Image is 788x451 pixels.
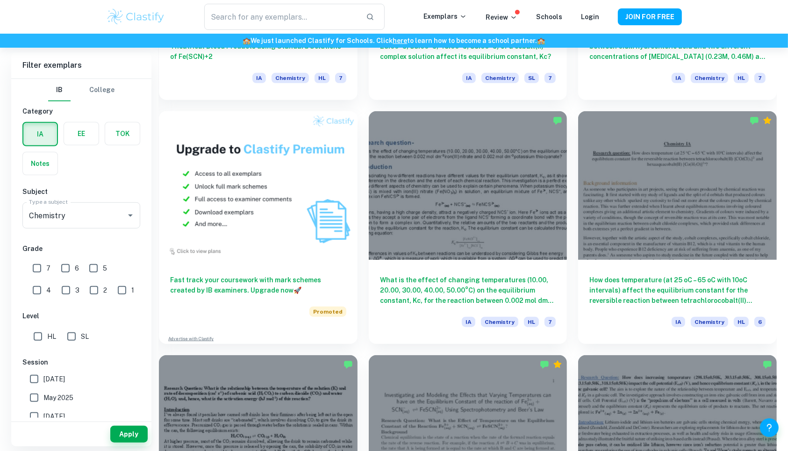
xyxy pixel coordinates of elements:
[110,426,148,443] button: Apply
[524,73,539,83] span: SL
[23,152,57,175] button: Notes
[553,360,562,369] div: Premium
[64,122,99,145] button: EE
[106,7,165,26] img: Clastify logo
[43,393,73,403] span: May 2025
[481,317,518,327] span: Chemistry
[103,263,107,273] span: 5
[734,73,749,83] span: HL
[763,360,772,369] img: Marked
[578,111,777,344] a: How does temperature (at 25 oC – 65 oC with 10oC intervals) affect the equilibrium constant for t...
[691,317,728,327] span: Chemistry
[754,73,766,83] span: 7
[23,123,57,145] button: IA
[760,418,779,437] button: Help and Feedback
[47,331,56,342] span: HL
[170,275,346,295] h6: Fast track your coursework with mark schemes created by IB examiners. Upgrade now
[423,11,467,21] p: Exemplars
[750,116,759,125] img: Marked
[486,12,517,22] p: Review
[22,186,140,197] h6: Subject
[524,317,539,327] span: HL
[272,73,309,83] span: Chemistry
[309,307,346,317] span: Promoted
[618,8,682,25] button: JOIN FOR FREE
[544,317,556,327] span: 7
[589,275,766,306] h6: How does temperature (at 25 oC – 65 oC with 10oC intervals) affect the equilibrium constant for t...
[672,317,685,327] span: IA
[462,73,476,83] span: IA
[43,374,65,384] span: [DATE]
[544,73,556,83] span: 7
[131,285,134,295] span: 1
[11,52,151,79] h6: Filter exemplars
[380,275,556,306] h6: What is the effect of changing temperatures (10.00, 20.00, 30.00, 40.00, 50.00°C) on the equilibr...
[581,13,599,21] a: Login
[204,4,358,30] input: Search for any exemplars...
[105,122,140,145] button: TOK
[672,73,685,83] span: IA
[734,317,749,327] span: HL
[22,243,140,254] h6: Grade
[168,336,214,342] a: Advertise with Clastify
[294,286,301,294] span: 🚀
[81,331,89,342] span: SL
[159,111,358,260] img: Thumbnail
[754,317,766,327] span: 6
[48,79,71,101] button: IB
[462,317,475,327] span: IA
[540,360,549,369] img: Marked
[536,13,562,21] a: Schools
[46,285,51,295] span: 4
[763,116,772,125] div: Premium
[46,263,50,273] span: 7
[344,360,353,369] img: Marked
[89,79,115,101] button: College
[393,37,408,44] a: here
[335,73,346,83] span: 7
[124,209,137,222] button: Open
[22,311,140,321] h6: Level
[22,106,140,116] h6: Category
[252,73,266,83] span: IA
[553,116,562,125] img: Marked
[481,73,519,83] span: Chemistry
[43,411,65,422] span: [DATE]
[48,79,115,101] div: Filter type choice
[2,36,786,46] h6: We just launched Clastify for Schools. Click to learn how to become a school partner.
[243,37,251,44] span: 🏫
[75,285,79,295] span: 3
[537,37,545,44] span: 🏫
[103,285,107,295] span: 2
[369,111,567,344] a: What is the effect of changing temperatures (10.00, 20.00, 30.00, 40.00, 50.00°C) on the equilibr...
[315,73,330,83] span: HL
[29,198,68,206] label: Type a subject
[75,263,79,273] span: 6
[691,73,728,83] span: Chemistry
[22,357,140,367] h6: Session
